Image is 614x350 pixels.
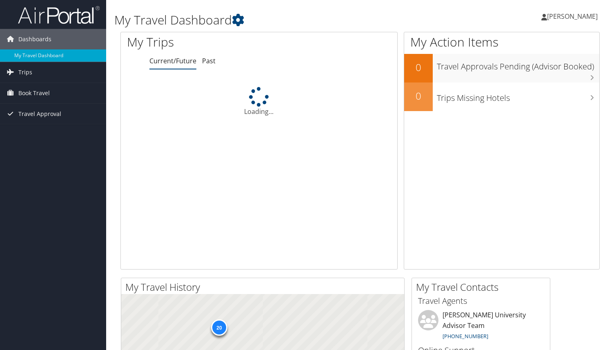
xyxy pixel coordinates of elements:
[418,295,544,307] h3: Travel Agents
[18,5,100,25] img: airportal-logo.png
[18,29,51,49] span: Dashboards
[18,104,61,124] span: Travel Approval
[404,89,433,103] h2: 0
[125,280,404,294] h2: My Travel History
[114,11,442,29] h1: My Travel Dashboard
[404,60,433,74] h2: 0
[211,319,227,336] div: 20
[127,33,276,51] h1: My Trips
[18,62,32,82] span: Trips
[404,33,599,51] h1: My Action Items
[404,54,599,82] a: 0Travel Approvals Pending (Advisor Booked)
[202,56,216,65] a: Past
[547,12,598,21] span: [PERSON_NAME]
[404,82,599,111] a: 0Trips Missing Hotels
[437,57,599,72] h3: Travel Approvals Pending (Advisor Booked)
[443,332,488,340] a: [PHONE_NUMBER]
[437,88,599,104] h3: Trips Missing Hotels
[149,56,196,65] a: Current/Future
[18,83,50,103] span: Book Travel
[541,4,606,29] a: [PERSON_NAME]
[121,87,397,116] div: Loading...
[416,280,550,294] h2: My Travel Contacts
[414,310,548,343] li: [PERSON_NAME] University Advisor Team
